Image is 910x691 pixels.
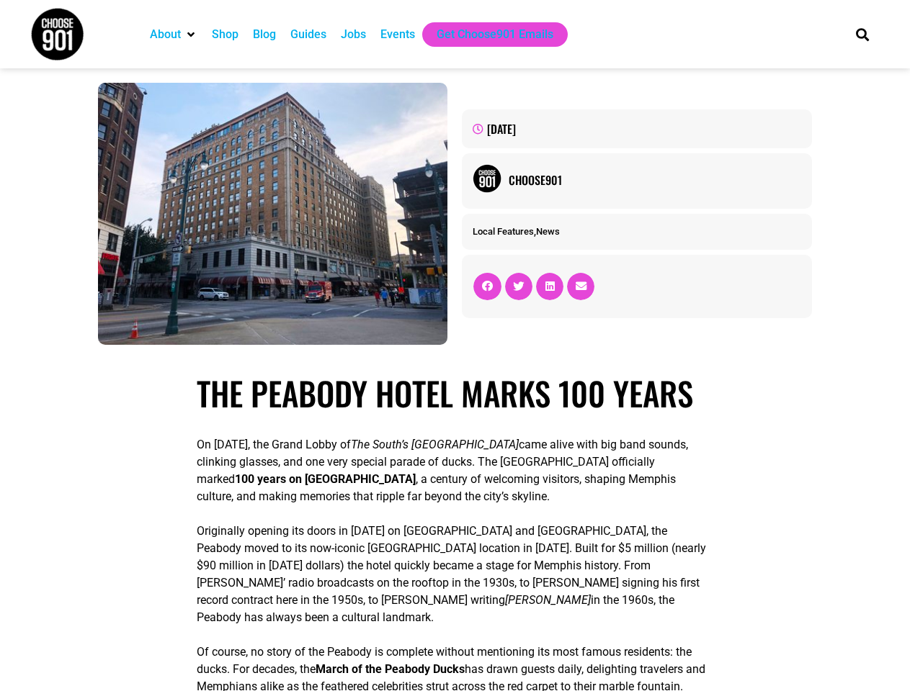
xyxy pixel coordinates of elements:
[150,26,181,43] a: About
[505,593,591,607] em: [PERSON_NAME]
[316,662,465,676] strong: March of the Peabody Ducks
[380,26,415,43] a: Events
[143,22,831,47] nav: Main nav
[197,523,714,626] p: Originally opening its doors in [DATE] on [GEOGRAPHIC_DATA] and [GEOGRAPHIC_DATA], the Peabody mo...
[351,438,519,451] em: The South’s [GEOGRAPHIC_DATA]
[509,171,800,189] a: Choose901
[487,120,516,137] time: [DATE]
[197,436,714,505] p: On [DATE], the Grand Lobby of came alive with big band sounds, clinking glasses, and one very spe...
[473,273,501,300] div: Share on facebook
[437,26,553,43] a: Get Choose901 Emails
[536,226,560,237] a: News
[536,273,563,300] div: Share on linkedin
[567,273,594,300] div: Share on email
[473,226,560,237] span: ,
[505,273,532,300] div: Share on twitter
[850,22,874,46] div: Search
[290,26,326,43] a: Guides
[197,374,714,412] h1: The Peabody Hotel Marks 100 Years
[473,226,534,237] a: Local Features
[235,472,416,486] strong: 100 years on [GEOGRAPHIC_DATA]
[473,164,501,193] img: Picture of Choose901
[98,83,447,345] img: At the bustling city intersection, a large brick hotel showcases its striped awnings and street-l...
[253,26,276,43] a: Blog
[143,22,205,47] div: About
[212,26,238,43] a: Shop
[341,26,366,43] a: Jobs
